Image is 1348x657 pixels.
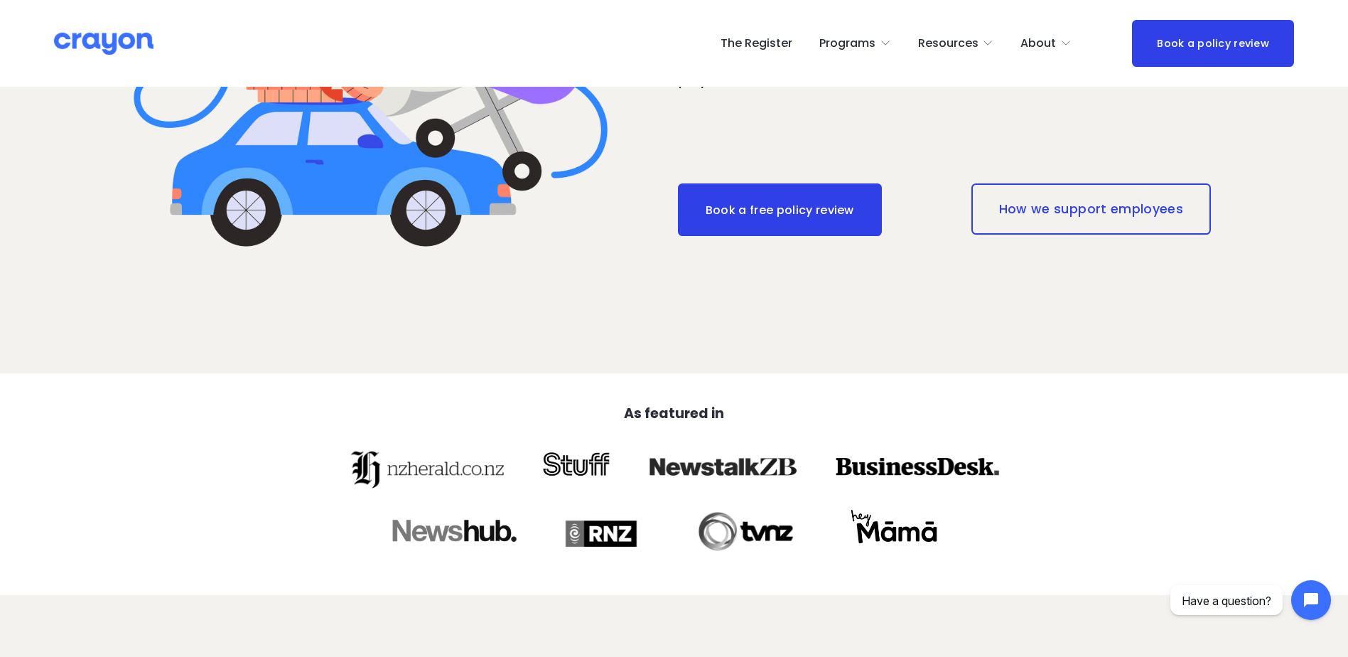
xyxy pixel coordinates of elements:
a: How we support employees [971,183,1211,235]
a: folder dropdown [1020,32,1072,55]
a: Book a policy review [1132,20,1294,66]
img: Crayon [54,31,153,56]
strong: As featured in [624,404,724,423]
span: About [1020,33,1056,54]
a: folder dropdown [918,32,994,55]
span: Programs [819,33,875,54]
a: Book a free policy review [678,183,882,236]
a: The Register [721,32,792,55]
span: Resources [918,33,978,54]
a: folder dropdown [819,32,891,55]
